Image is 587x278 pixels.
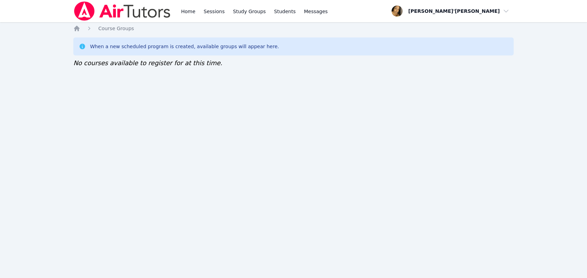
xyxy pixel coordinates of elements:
[73,1,171,21] img: Air Tutors
[90,43,279,50] div: When a new scheduled program is created, available groups will appear here.
[73,59,222,67] span: No courses available to register for at this time.
[98,26,134,31] span: Course Groups
[304,8,328,15] span: Messages
[98,25,134,32] a: Course Groups
[73,25,514,32] nav: Breadcrumb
